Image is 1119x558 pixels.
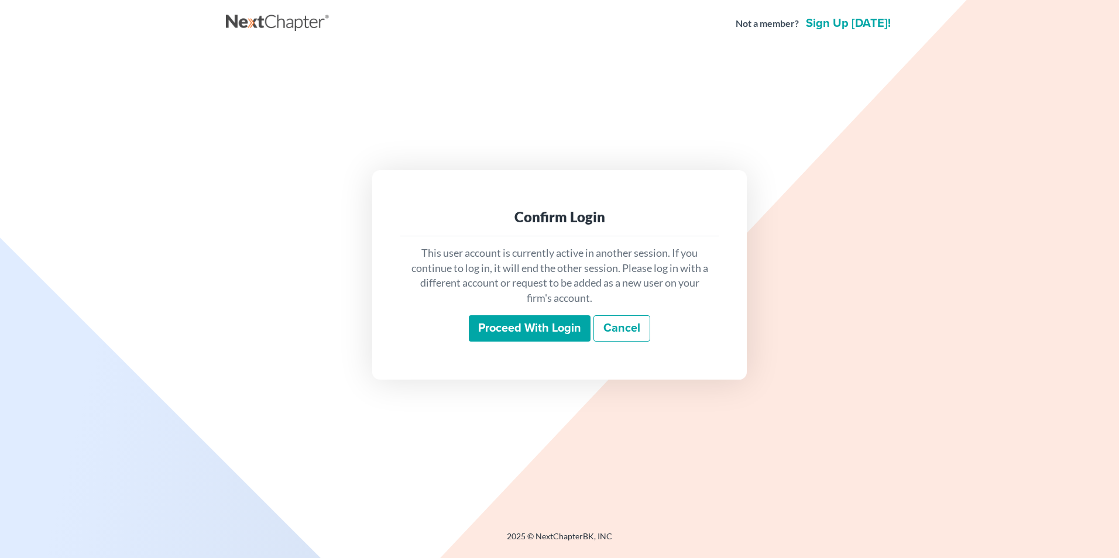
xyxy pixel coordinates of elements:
div: 2025 © NextChapterBK, INC [226,531,893,552]
strong: Not a member? [736,17,799,30]
a: Cancel [593,315,650,342]
p: This user account is currently active in another session. If you continue to log in, it will end ... [410,246,709,306]
div: Confirm Login [410,208,709,226]
input: Proceed with login [469,315,591,342]
a: Sign up [DATE]! [804,18,893,29]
